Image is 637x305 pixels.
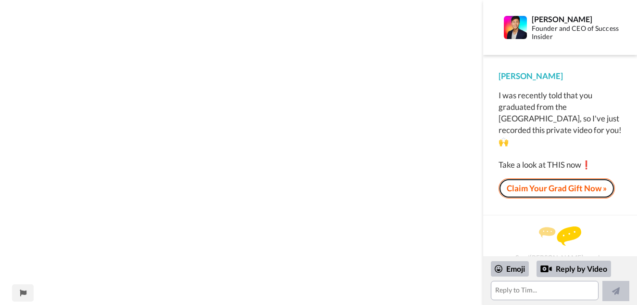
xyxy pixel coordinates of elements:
[499,70,622,82] div: [PERSON_NAME]
[491,261,529,277] div: Emoji
[532,14,621,24] div: [PERSON_NAME]
[540,263,552,275] div: Reply by Video
[496,232,624,255] div: Send [PERSON_NAME] a reply.
[499,178,615,199] a: Claim Your Grad Gift Now »
[539,226,581,246] img: message.svg
[504,16,527,39] img: Profile Image
[499,90,622,171] div: I was recently told that you graduated from the [GEOGRAPHIC_DATA], so I've just recorded this pri...
[532,25,621,41] div: Founder and CEO of Success Insider
[537,261,611,277] div: Reply by Video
